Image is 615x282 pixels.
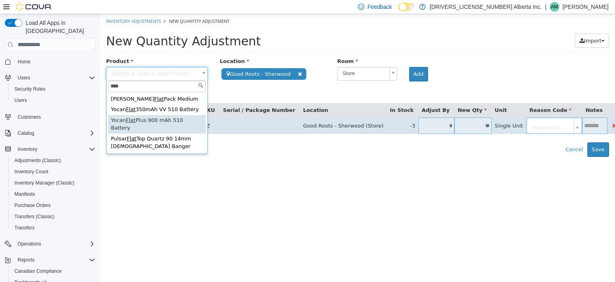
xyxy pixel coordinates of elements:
div: [PERSON_NAME] Pack Medium [8,80,106,91]
span: Reports [18,257,34,263]
img: Cova [16,3,52,11]
a: Transfers [11,223,38,233]
span: AM [551,2,558,12]
button: Users [2,72,98,83]
span: Manifests [11,189,95,199]
p: | [545,2,547,12]
span: Customers [18,114,41,120]
a: Home [14,57,34,67]
button: Inventory [14,144,40,154]
button: Operations [2,238,98,250]
button: Transfers [8,222,98,233]
span: Transfers [14,225,34,231]
a: Inventory Manager (Classic) [11,178,78,188]
input: Dark Mode [398,3,415,11]
button: Purchase Orders [8,200,98,211]
span: Flat [27,122,36,128]
button: Reports [2,254,98,266]
div: Yocan Plus 900 mAh 510 Battery [8,101,106,120]
span: Adjustments (Classic) [14,157,61,164]
div: Pulsar Top Quartz 90 14mm [DEMOGRAPHIC_DATA] Banger [8,120,106,138]
button: Transfers (Classic) [8,211,98,222]
span: Security Roles [14,86,45,92]
a: Security Roles [11,84,48,94]
span: Catalog [18,130,34,136]
span: Manifests [14,191,35,197]
a: Inventory Count [11,167,52,177]
span: Inventory Count [11,167,95,177]
span: Canadian Compliance [14,268,62,274]
span: Users [18,75,30,81]
span: Inventory Manager (Classic) [14,180,74,186]
a: Users [11,95,30,105]
span: Load All Apps in [GEOGRAPHIC_DATA] [22,19,95,35]
button: Canadian Compliance [8,266,98,277]
span: Inventory [18,146,37,152]
span: Flat [26,92,36,98]
span: Home [18,59,30,65]
span: Users [14,97,27,103]
button: Reports [14,255,38,265]
div: Yocan 350mAh VV 510 Battery [8,90,106,101]
div: Adam Mason [550,2,559,12]
button: Catalog [14,128,37,138]
span: Inventory Count [14,168,48,175]
span: Adjustments (Classic) [11,156,95,165]
span: Security Roles [11,84,95,94]
button: Adjustments (Classic) [8,155,98,166]
button: Users [8,95,98,106]
span: Customers [14,112,95,122]
a: Canadian Compliance [11,266,65,276]
a: Manifests [11,189,38,199]
span: Feedback [368,3,392,11]
a: Transfers (Classic) [11,212,58,221]
button: Customers [2,111,98,122]
p: [DRIVERS_LICENSE_NUMBER] Alberta Inc. [430,2,542,12]
button: Operations [14,239,44,249]
span: Transfers (Classic) [14,213,54,220]
button: Home [2,56,98,67]
span: Inventory Manager (Classic) [11,178,95,188]
span: Purchase Orders [11,201,95,210]
span: Flat [54,82,64,88]
span: Reports [14,255,95,265]
button: Manifests [8,189,98,200]
a: Customers [14,112,44,122]
button: Inventory [2,144,98,155]
span: Purchase Orders [14,202,51,209]
span: Flat [26,103,36,109]
span: Inventory [14,144,95,154]
span: Users [11,95,95,105]
span: Operations [18,241,41,247]
a: Adjustments (Classic) [11,156,64,165]
a: Purchase Orders [11,201,54,210]
span: Home [14,57,95,67]
button: Security Roles [8,83,98,95]
span: Users [14,73,95,83]
p: [PERSON_NAME] [563,2,609,12]
button: Users [14,73,33,83]
button: Catalog [2,128,98,139]
button: Inventory Count [8,166,98,177]
span: Canadian Compliance [11,266,95,276]
span: Transfers [11,223,95,233]
span: Catalog [14,128,95,138]
span: Transfers (Classic) [11,212,95,221]
span: Operations [14,239,95,249]
button: Inventory Manager (Classic) [8,177,98,189]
